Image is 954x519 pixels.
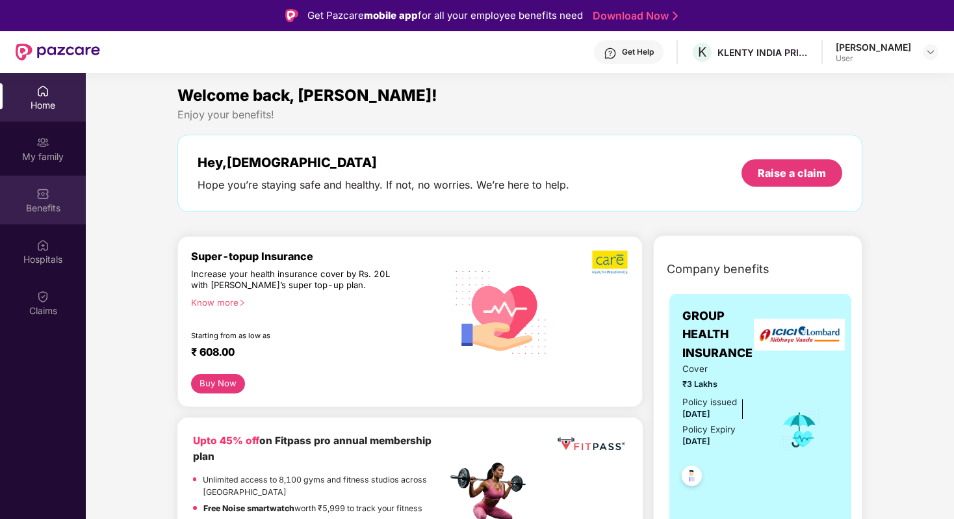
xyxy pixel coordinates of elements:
[622,47,654,57] div: Get Help
[682,378,760,390] span: ₹3 Lakhs
[682,395,737,409] div: Policy issued
[673,9,678,23] img: Stroke
[177,86,437,105] span: Welcome back, [PERSON_NAME]!
[198,155,569,170] div: Hey, [DEMOGRAPHIC_DATA]
[36,187,49,200] img: svg+xml;base64,PHN2ZyBpZD0iQmVuZWZpdHMiIHhtbG5zPSJodHRwOi8vd3d3LnczLm9yZy8yMDAwL3N2ZyIgd2lkdGg9Ij...
[16,44,100,60] img: New Pazcare Logo
[193,434,259,447] b: Upto 45% off
[682,362,760,376] span: Cover
[364,9,418,21] strong: mobile app
[779,408,821,451] img: icon
[191,345,433,361] div: ₹ 608.00
[592,250,629,274] img: b5dec4f62d2307b9de63beb79f102df3.png
[191,250,446,263] div: Super-topup Insurance
[604,47,617,60] img: svg+xml;base64,PHN2ZyBpZD0iSGVscC0zMngzMiIgeG1sbnM9Imh0dHA6Ly93d3cudzMub3JnLzIwMDAvc3ZnIiB3aWR0aD...
[836,41,911,53] div: [PERSON_NAME]
[191,297,439,306] div: Know more
[198,178,569,192] div: Hope you’re staying safe and healthy. If not, no worries. We’re here to help.
[698,44,706,60] span: K
[203,503,294,513] strong: Free Noise smartwatch
[191,331,391,340] div: Starting from as low as
[191,269,391,291] div: Increase your health insurance cover by Rs. 20L with [PERSON_NAME]’s super top-up plan.
[446,256,556,367] img: svg+xml;base64,PHN2ZyB4bWxucz0iaHR0cDovL3d3dy53My5vcmcvMjAwMC9zdmciIHhtbG5zOnhsaW5rPSJodHRwOi8vd3...
[36,85,49,98] img: svg+xml;base64,PHN2ZyBpZD0iSG9tZSIgeG1sbnM9Imh0dHA6Ly93d3cudzMub3JnLzIwMDAvc3ZnIiB3aWR0aD0iMjAiIG...
[36,136,49,149] img: svg+xml;base64,PHN2ZyB3aWR0aD0iMjAiIGhlaWdodD0iMjAiIHZpZXdCb3g9IjAgMCAyMCAyMCIgZmlsbD0ibm9uZSIgeG...
[717,46,808,59] div: KLENTY INDIA PRIVATE LIMITED
[682,423,736,436] div: Policy Expiry
[758,166,826,180] div: Raise a claim
[191,374,245,393] button: Buy Now
[593,9,674,23] a: Download Now
[682,436,710,446] span: [DATE]
[836,53,911,64] div: User
[555,433,627,456] img: fppp.png
[36,239,49,252] img: svg+xml;base64,PHN2ZyBpZD0iSG9zcGl0YWxzIiB4bWxucz0iaHR0cDovL3d3dy53My5vcmcvMjAwMC9zdmciIHdpZHRoPS...
[676,462,708,494] img: svg+xml;base64,PHN2ZyB4bWxucz0iaHR0cDovL3d3dy53My5vcmcvMjAwMC9zdmciIHdpZHRoPSI0OC45NDMiIGhlaWdodD...
[682,307,760,362] span: GROUP HEALTH INSURANCE
[925,47,936,57] img: svg+xml;base64,PHN2ZyBpZD0iRHJvcGRvd24tMzJ4MzIiIHhtbG5zPSJodHRwOi8vd3d3LnczLm9yZy8yMDAwL3N2ZyIgd2...
[193,434,432,462] b: on Fitpass pro annual membership plan
[667,260,769,278] span: Company benefits
[682,409,710,419] span: [DATE]
[36,290,49,303] img: svg+xml;base64,PHN2ZyBpZD0iQ2xhaW0iIHhtbG5zPSJodHRwOi8vd3d3LnczLm9yZy8yMDAwL3N2ZyIgd2lkdGg9IjIwIi...
[177,108,862,122] div: Enjoy your benefits!
[238,299,246,306] span: right
[285,9,298,22] img: Logo
[754,319,845,351] img: insurerLogo
[203,473,446,499] p: Unlimited access to 8,100 gyms and fitness studios across [GEOGRAPHIC_DATA]
[307,8,583,23] div: Get Pazcare for all your employee benefits need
